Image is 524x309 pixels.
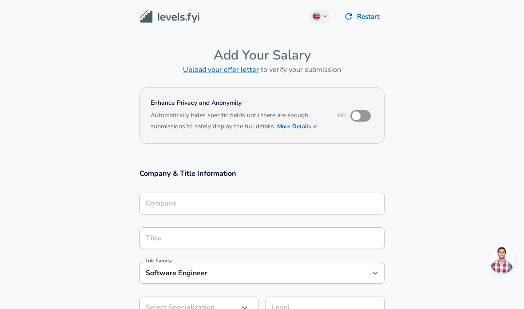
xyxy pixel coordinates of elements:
input: Software Engineer [143,266,367,280]
button: Open [369,267,381,279]
input: Google [143,197,381,210]
button: Restart [341,7,385,26]
a: Upload your offer letter [183,65,259,75]
h3: Company & Title Information [139,168,385,178]
div: Open chat [489,247,516,273]
input: Software Engineer [143,231,381,245]
h4: Add Your Salary [139,47,385,63]
img: Levels.fyi [139,10,199,24]
h6: Automatically hides specific fields until there are enough submissions to safely display the full... [151,111,326,133]
img: English (US) [313,13,320,20]
label: Job Family [146,258,172,263]
span: No [338,112,346,119]
h4: Enhance Privacy and Anonymity [151,99,326,107]
button: English (US) [309,9,330,24]
button: More Details [277,120,318,133]
h6: to verify your submission [139,63,385,76]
